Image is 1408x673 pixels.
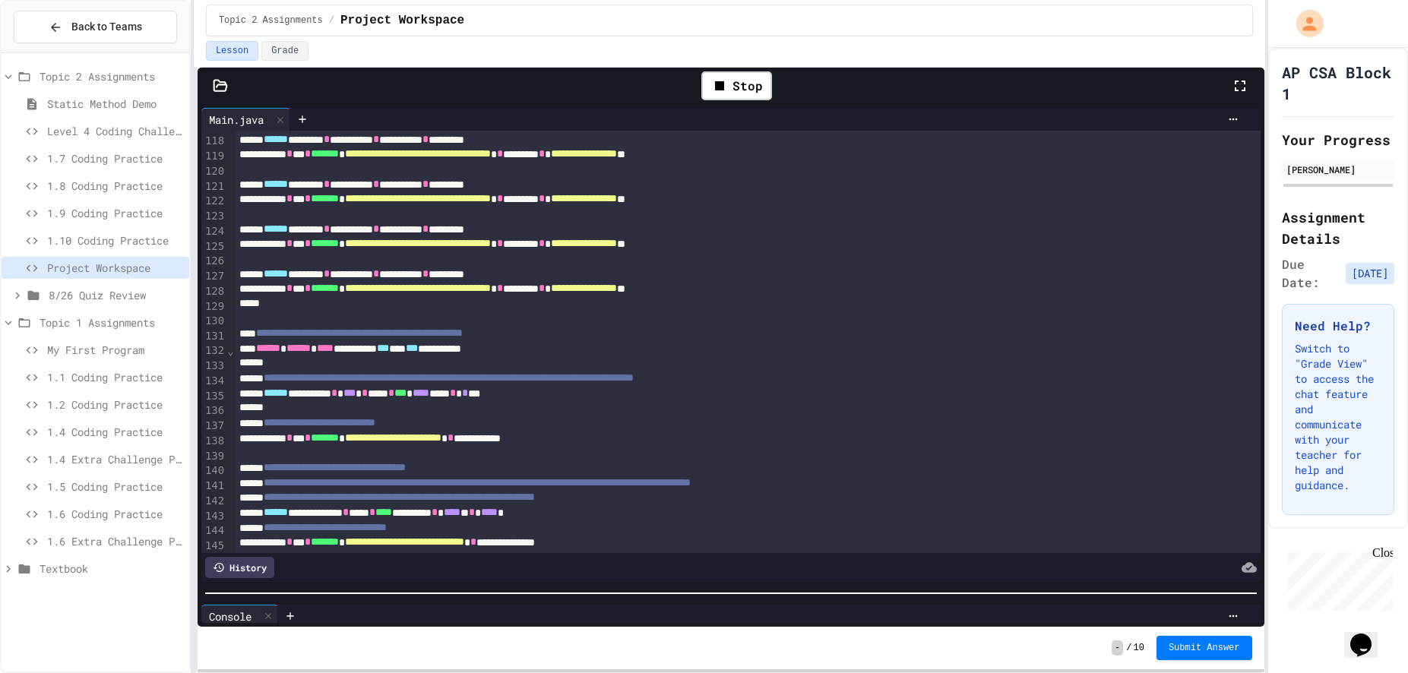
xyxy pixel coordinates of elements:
[701,71,772,100] div: Stop
[1295,317,1382,335] h3: Need Help?
[1133,642,1144,654] span: 10
[47,451,183,467] span: 1.4 Extra Challenge Problem
[6,6,105,96] div: Chat with us now!Close
[47,150,183,166] span: 1.7 Coding Practice
[47,232,183,248] span: 1.10 Coding Practice
[1126,642,1131,654] span: /
[14,11,177,43] button: Back to Teams
[219,14,323,27] span: Topic 2 Assignments
[1169,642,1240,654] span: Submit Answer
[40,561,183,577] span: Textbook
[1346,263,1394,284] span: [DATE]
[1282,207,1395,249] h2: Assignment Details
[47,205,183,221] span: 1.9 Coding Practice
[40,314,183,330] span: Topic 1 Assignments
[47,397,183,412] span: 1.2 Coding Practice
[47,369,183,385] span: 1.1 Coding Practice
[47,479,183,494] span: 1.5 Coding Practice
[1280,6,1327,41] div: My Account
[49,287,183,303] span: 8/26 Quiz Review
[1156,636,1252,660] button: Submit Answer
[1286,163,1391,176] div: [PERSON_NAME]
[47,506,183,522] span: 1.6 Coding Practice
[47,178,183,194] span: 1.8 Coding Practice
[47,424,183,440] span: 1.4 Coding Practice
[40,68,183,84] span: Topic 2 Assignments
[1282,129,1395,150] h2: Your Progress
[1282,62,1395,104] h1: AP CSA Block 1
[1112,640,1123,656] span: -
[47,533,183,549] span: 1.6 Extra Challenge Problem
[1282,255,1340,292] span: Due Date:
[1295,341,1382,493] p: Switch to "Grade View" to access the chat feature and communicate with your teacher for help and ...
[47,96,183,112] span: Static Method Demo
[47,123,183,139] span: Level 4 Coding Challenge
[329,14,334,27] span: /
[261,41,308,61] button: Grade
[71,19,142,35] span: Back to Teams
[206,41,258,61] button: Lesson
[47,260,183,276] span: Project Workspace
[1344,612,1393,658] iframe: chat widget
[47,342,183,358] span: My First Program
[340,11,464,30] span: Project Workspace
[1282,546,1393,611] iframe: chat widget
